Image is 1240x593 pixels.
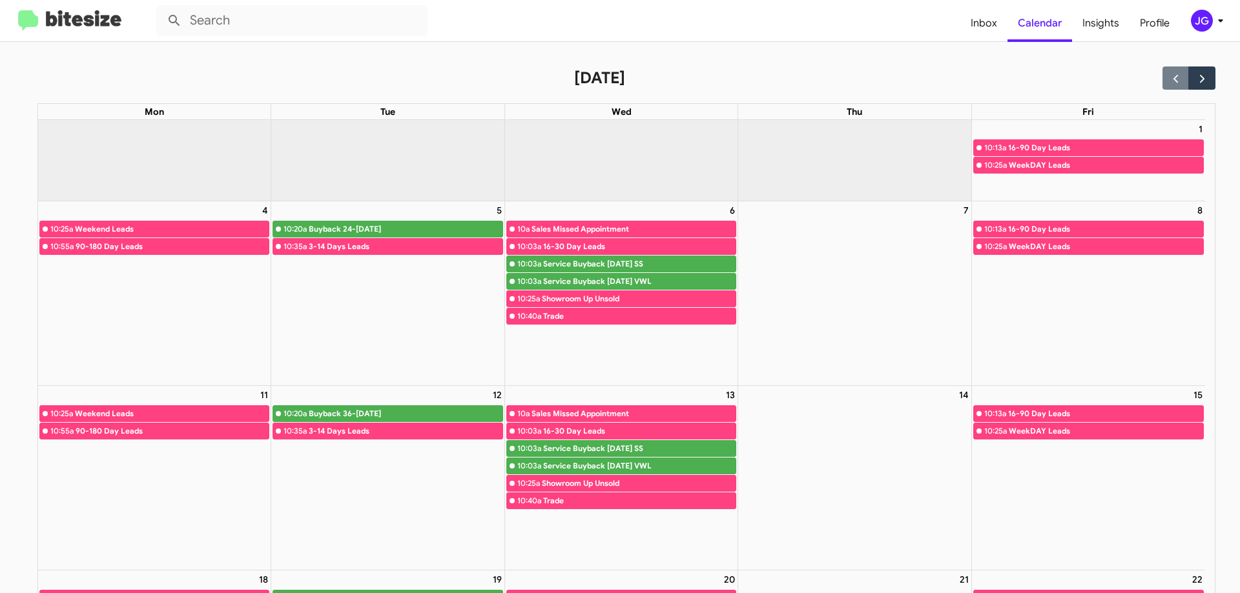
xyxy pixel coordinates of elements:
a: August 5, 2025 [494,201,504,219]
a: Thursday [844,104,865,119]
div: Buyback 36-[DATE] [309,407,502,420]
button: JG [1180,10,1226,32]
div: 16-30 Day Leads [543,240,736,253]
td: August 6, 2025 [504,201,738,386]
a: August 14, 2025 [956,386,971,404]
h2: [DATE] [574,68,625,88]
div: WeekDAY Leads [1009,425,1203,437]
div: 10:35a [284,240,307,253]
a: August 6, 2025 [727,201,738,219]
td: August 14, 2025 [738,385,971,570]
a: August 13, 2025 [723,386,738,404]
div: 10:03a [517,240,541,253]
div: 10:13a [984,223,1006,236]
a: Calendar [1008,5,1072,42]
div: 10:03a [517,257,541,270]
a: Wednesday [609,104,634,119]
td: August 5, 2025 [271,201,504,386]
div: Service Buyback [DATE] SS [543,442,736,455]
div: 10:03a [517,425,541,437]
div: Showroom Up Unsold [542,477,736,490]
td: August 13, 2025 [504,385,738,570]
div: WeekDAY Leads [1009,159,1203,172]
div: 16-30 Day Leads [543,425,736,437]
a: August 20, 2025 [721,570,738,588]
input: Search [156,5,428,36]
div: Trade [543,494,736,507]
div: WeekDAY Leads [1009,240,1203,253]
div: 10:35a [284,425,307,437]
div: Service Buyback [DATE] VWL [543,275,736,288]
td: August 12, 2025 [271,385,504,570]
div: 10a [517,223,530,236]
a: August 19, 2025 [490,570,504,588]
td: August 8, 2025 [971,201,1204,386]
div: Sales Missed Appointment [532,223,736,236]
a: August 7, 2025 [961,201,971,219]
div: 10a [517,407,530,420]
div: 10:25a [984,159,1007,172]
div: 10:25a [517,477,540,490]
div: 16-90 Day Leads [1008,141,1203,154]
td: August 15, 2025 [971,385,1204,570]
div: 16-90 Day Leads [1008,407,1203,420]
div: Service Buyback [DATE] VWL [543,459,736,472]
div: 10:03a [517,442,541,455]
a: Tuesday [378,104,398,119]
a: August 8, 2025 [1195,201,1205,219]
div: 10:40a [517,310,541,323]
div: Service Buyback [DATE] SS [543,257,736,270]
div: 16-90 Day Leads [1008,223,1203,236]
a: August 12, 2025 [490,386,504,404]
a: Inbox [960,5,1008,42]
div: 10:20a [284,223,307,236]
div: 10:20a [284,407,307,420]
div: 10:25a [517,292,540,305]
div: 10:03a [517,275,541,288]
a: August 21, 2025 [957,570,971,588]
div: 10:13a [984,141,1006,154]
a: Friday [1080,104,1097,119]
div: Sales Missed Appointment [532,407,736,420]
div: 3-14 Days Leads [309,240,502,253]
a: August 22, 2025 [1190,570,1205,588]
button: Previous month [1162,66,1189,89]
div: Buyback 24-[DATE] [309,223,502,236]
button: Next month [1188,66,1215,89]
div: 10:13a [984,407,1006,420]
a: Insights [1072,5,1130,42]
a: August 15, 2025 [1191,386,1205,404]
div: 10:03a [517,459,541,472]
td: August 7, 2025 [738,201,971,386]
div: Trade [543,310,736,323]
div: JG [1191,10,1213,32]
div: Showroom Up Unsold [542,292,736,305]
div: 10:25a [984,425,1007,437]
a: August 1, 2025 [1196,120,1205,138]
div: 3-14 Days Leads [309,425,502,437]
a: Profile [1130,5,1180,42]
div: 10:25a [984,240,1007,253]
td: August 1, 2025 [971,120,1204,201]
div: 10:40a [517,494,541,507]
